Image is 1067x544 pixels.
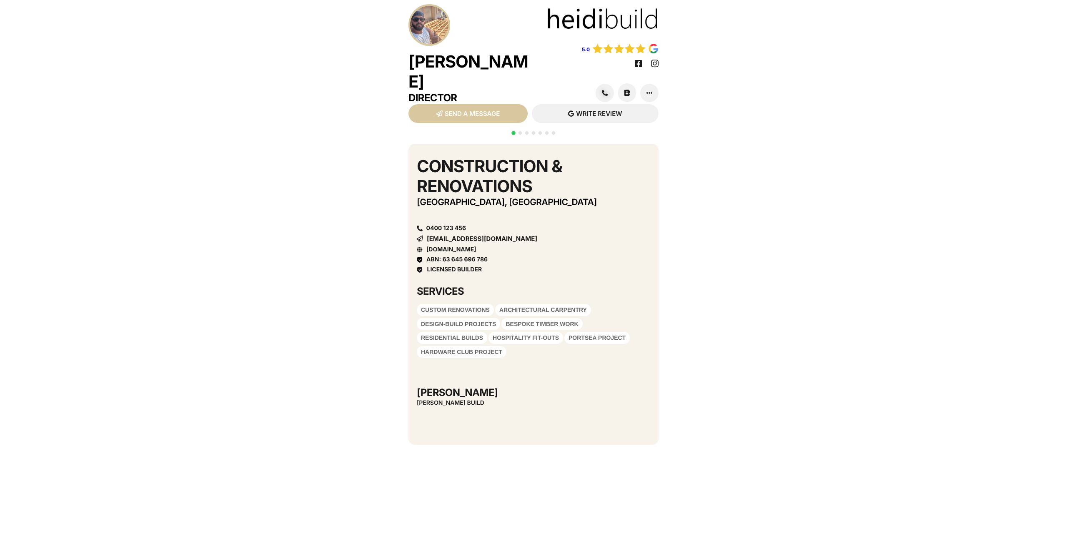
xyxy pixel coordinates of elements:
[545,131,549,135] span: Go to slide 6
[425,267,482,273] span: Licensed Builder
[408,104,528,123] a: SEND A MESSAGE
[532,131,535,135] span: Go to slide 4
[417,346,506,358] div: Hardware Club Project
[408,144,659,516] div: 1 / 7
[427,236,537,242] span: [EMAIL_ADDRESS][DOMAIN_NAME]
[488,332,563,344] div: Hospitality Fit-Outs
[511,131,516,135] span: Go to slide 1
[417,386,550,399] h3: [PERSON_NAME]
[564,332,630,344] div: Portsea Project
[417,196,631,209] h4: [GEOGRAPHIC_DATA], [GEOGRAPHIC_DATA]
[417,399,550,407] h6: [PERSON_NAME] Build
[539,131,542,135] span: Go to slide 5
[445,110,500,117] span: SEND A MESSAGE
[417,226,650,231] a: 0400 123 456
[525,131,528,135] span: Go to slide 3
[417,247,423,253] a: heidibuild.com.au
[408,92,533,104] h3: Director
[424,226,466,231] span: 0400 123 456
[417,332,487,344] div: Residential Builds
[518,131,522,135] span: Go to slide 2
[576,110,622,117] span: WRITE REVIEW
[532,104,659,123] a: WRITE REVIEW
[408,52,533,92] h2: [PERSON_NAME]
[417,285,550,298] h3: SERVICES
[582,46,590,53] a: 5.0
[495,304,591,316] div: Architectural Carpentry
[426,246,476,253] a: [DOMAIN_NAME]
[417,318,500,330] div: Design-Build Projects
[426,256,488,263] span: ABN: 63 645 696 786
[501,318,582,330] div: Bespoke Timber Work
[417,156,631,196] h2: Construction & Renovations
[552,131,555,135] span: Go to slide 7
[417,236,537,242] a: [EMAIL_ADDRESS][DOMAIN_NAME]
[417,304,494,316] div: Custom Renovations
